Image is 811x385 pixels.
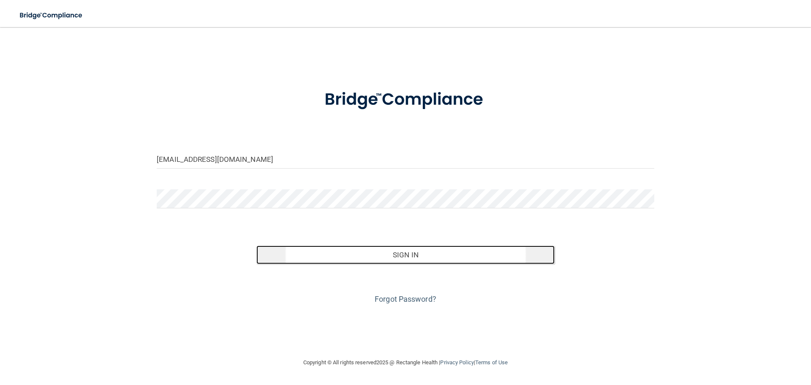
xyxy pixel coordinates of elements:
[307,78,504,122] img: bridge_compliance_login_screen.278c3ca4.svg
[256,246,555,264] button: Sign In
[375,295,436,303] a: Forgot Password?
[13,7,90,24] img: bridge_compliance_login_screen.278c3ca4.svg
[157,150,654,169] input: Email
[475,359,508,366] a: Terms of Use
[251,349,560,376] div: Copyright © All rights reserved 2025 @ Rectangle Health | |
[440,359,474,366] a: Privacy Policy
